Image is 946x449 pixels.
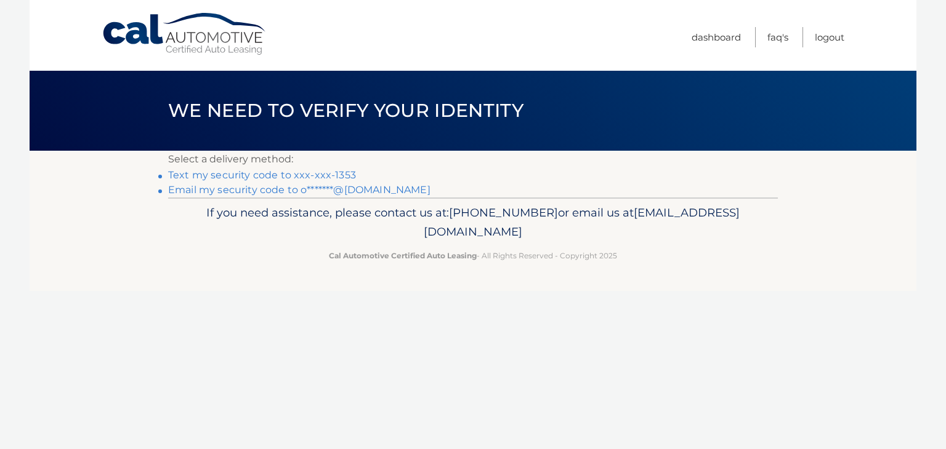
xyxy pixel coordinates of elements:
[329,251,477,260] strong: Cal Automotive Certified Auto Leasing
[449,205,558,220] span: [PHONE_NUMBER]
[168,169,356,181] a: Text my security code to xxx-xxx-1353
[176,249,770,262] p: - All Rights Reserved - Copyright 2025
[168,151,778,168] p: Select a delivery method:
[815,27,844,47] a: Logout
[176,203,770,242] p: If you need assistance, please contact us at: or email us at
[168,99,524,122] span: We need to verify your identity
[168,184,431,196] a: Email my security code to o*******@[DOMAIN_NAME]
[102,12,268,56] a: Cal Automotive
[767,27,788,47] a: FAQ's
[692,27,741,47] a: Dashboard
